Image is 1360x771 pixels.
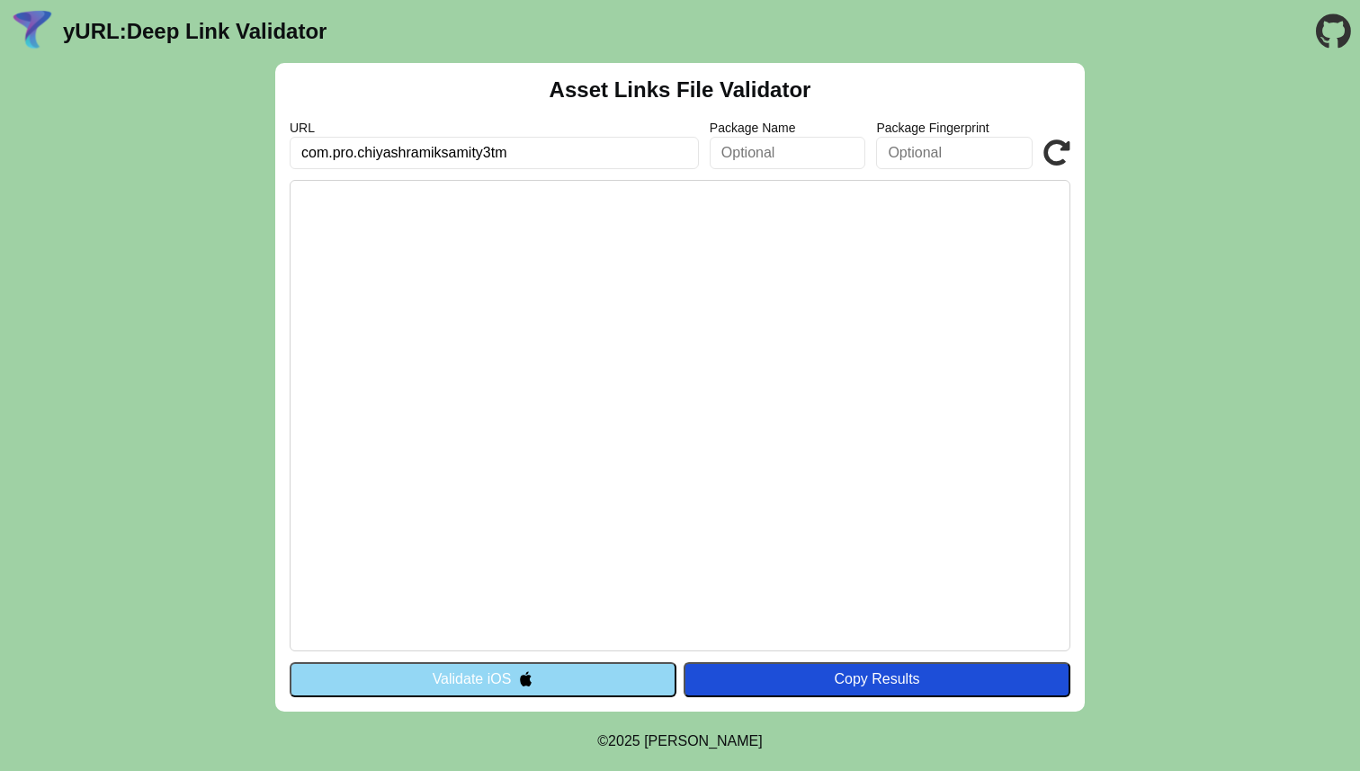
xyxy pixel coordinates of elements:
[876,137,1033,169] input: Optional
[710,137,866,169] input: Optional
[876,121,1033,135] label: Package Fingerprint
[597,712,762,771] footer: ©
[63,19,327,44] a: yURL:Deep Link Validator
[290,137,699,169] input: Required
[693,671,1061,687] div: Copy Results
[710,121,866,135] label: Package Name
[9,8,56,55] img: yURL Logo
[550,77,811,103] h2: Asset Links File Validator
[290,121,699,135] label: URL
[644,733,763,749] a: Michael Ibragimchayev's Personal Site
[518,671,533,686] img: appleIcon.svg
[290,662,676,696] button: Validate iOS
[608,733,640,749] span: 2025
[684,662,1070,696] button: Copy Results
